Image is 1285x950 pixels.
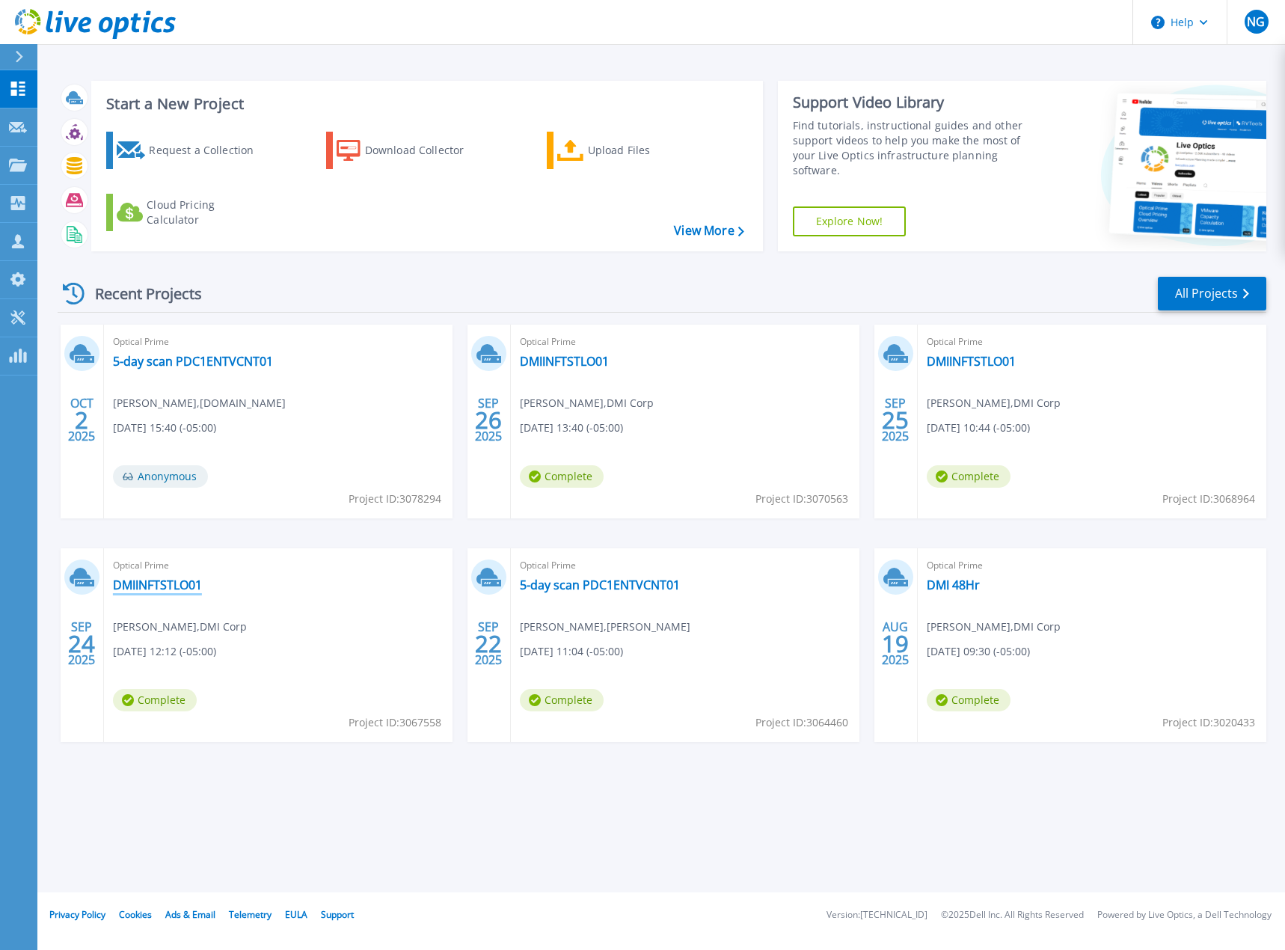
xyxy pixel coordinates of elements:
div: Request a Collection [149,135,269,165]
a: DMI 48Hr [927,577,980,592]
a: DMIINFTSTLO01 [927,354,1016,369]
span: Optical Prime [113,557,444,574]
a: Ads & Email [165,908,215,921]
li: © 2025 Dell Inc. All Rights Reserved [941,910,1084,920]
div: Upload Files [588,135,708,165]
span: [DATE] 12:12 (-05:00) [113,643,216,660]
a: Telemetry [229,908,272,921]
span: 19 [882,637,909,650]
span: 24 [68,637,95,650]
a: Explore Now! [793,206,907,236]
span: Optical Prime [927,334,1257,350]
a: Request a Collection [106,132,273,169]
a: Download Collector [326,132,493,169]
a: 5-day scan PDC1ENTVCNT01 [113,354,273,369]
span: [PERSON_NAME] , DMI Corp [520,395,654,411]
a: View More [674,224,743,238]
span: [PERSON_NAME] , DMI Corp [927,395,1061,411]
span: [PERSON_NAME] , DMI Corp [113,619,247,635]
span: Complete [927,465,1010,488]
h3: Start a New Project [106,96,743,112]
span: [DATE] 11:04 (-05:00) [520,643,623,660]
span: Anonymous [113,465,208,488]
span: 2 [75,414,88,426]
div: SEP 2025 [474,616,503,671]
span: Complete [520,465,604,488]
span: Optical Prime [927,557,1257,574]
span: Project ID: 3070563 [755,491,848,507]
a: Support [321,908,354,921]
span: 26 [475,414,502,426]
div: SEP 2025 [67,616,96,671]
span: Complete [520,689,604,711]
span: Optical Prime [520,334,850,350]
span: Project ID: 3020433 [1162,714,1255,731]
span: Project ID: 3068964 [1162,491,1255,507]
div: SEP 2025 [881,393,910,447]
span: [PERSON_NAME] , DMI Corp [927,619,1061,635]
div: SEP 2025 [474,393,503,447]
div: Cloud Pricing Calculator [147,197,266,227]
a: DMIINFTSTLO01 [113,577,202,592]
a: DMIINFTSTLO01 [520,354,609,369]
span: [PERSON_NAME] , [PERSON_NAME] [520,619,690,635]
span: [DATE] 15:40 (-05:00) [113,420,216,436]
span: Optical Prime [520,557,850,574]
span: Project ID: 3067558 [349,714,441,731]
li: Version: [TECHNICAL_ID] [826,910,927,920]
a: Upload Files [547,132,714,169]
span: NG [1247,16,1265,28]
a: Cloud Pricing Calculator [106,194,273,231]
div: Recent Projects [58,275,222,312]
a: EULA [285,908,307,921]
div: Download Collector [365,135,485,165]
a: Cookies [119,908,152,921]
span: [PERSON_NAME] , [DOMAIN_NAME] [113,395,286,411]
a: Privacy Policy [49,908,105,921]
span: Project ID: 3078294 [349,491,441,507]
span: 22 [475,637,502,650]
span: 25 [882,414,909,426]
div: OCT 2025 [67,393,96,447]
div: AUG 2025 [881,616,910,671]
span: Optical Prime [113,334,444,350]
span: Complete [927,689,1010,711]
a: All Projects [1158,277,1266,310]
div: Support Video Library [793,93,1040,112]
span: [DATE] 13:40 (-05:00) [520,420,623,436]
span: [DATE] 10:44 (-05:00) [927,420,1030,436]
a: 5-day scan PDC1ENTVCNT01 [520,577,680,592]
span: Complete [113,689,197,711]
span: [DATE] 09:30 (-05:00) [927,643,1030,660]
li: Powered by Live Optics, a Dell Technology [1097,910,1272,920]
span: Project ID: 3064460 [755,714,848,731]
div: Find tutorials, instructional guides and other support videos to help you make the most of your L... [793,118,1040,178]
